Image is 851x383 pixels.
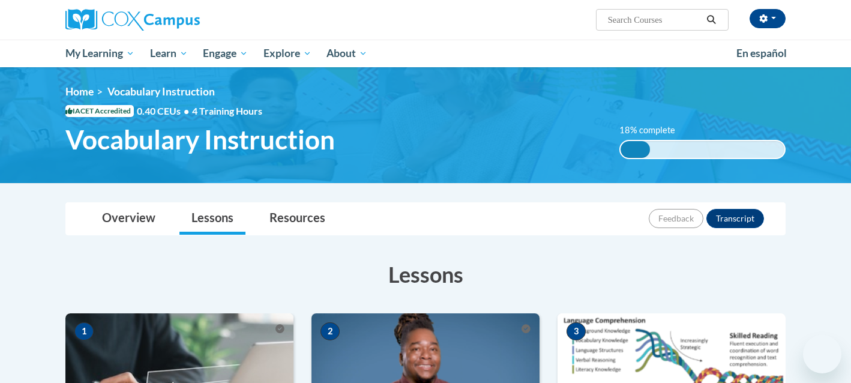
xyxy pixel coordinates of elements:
[319,40,376,67] a: About
[184,105,189,116] span: •
[607,13,703,27] input: Search Courses
[257,203,337,235] a: Resources
[65,124,335,155] span: Vocabulary Instruction
[150,46,188,61] span: Learn
[195,40,256,67] a: Engage
[621,141,650,158] div: 18% complete
[65,9,293,31] a: Cox Campus
[137,104,192,118] span: 0.40 CEUs
[320,322,340,340] span: 2
[65,9,200,31] img: Cox Campus
[706,209,764,228] button: Transcript
[256,40,319,67] a: Explore
[192,105,262,116] span: 4 Training Hours
[179,203,245,235] a: Lessons
[90,203,167,235] a: Overview
[203,46,248,61] span: Engage
[567,322,586,340] span: 3
[703,13,721,27] button: Search
[649,209,703,228] button: Feedback
[750,9,786,28] button: Account Settings
[47,40,804,67] div: Main menu
[65,105,134,117] span: IACET Accredited
[263,46,311,61] span: Explore
[326,46,367,61] span: About
[619,124,688,137] label: 18% complete
[736,47,787,59] span: En español
[142,40,196,67] a: Learn
[729,41,795,66] a: En español
[65,46,134,61] span: My Learning
[65,259,786,289] h3: Lessons
[58,40,142,67] a: My Learning
[803,335,841,373] iframe: Button to launch messaging window
[706,16,717,25] i: 
[74,322,94,340] span: 1
[107,85,215,98] span: Vocabulary Instruction
[65,85,94,98] a: Home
